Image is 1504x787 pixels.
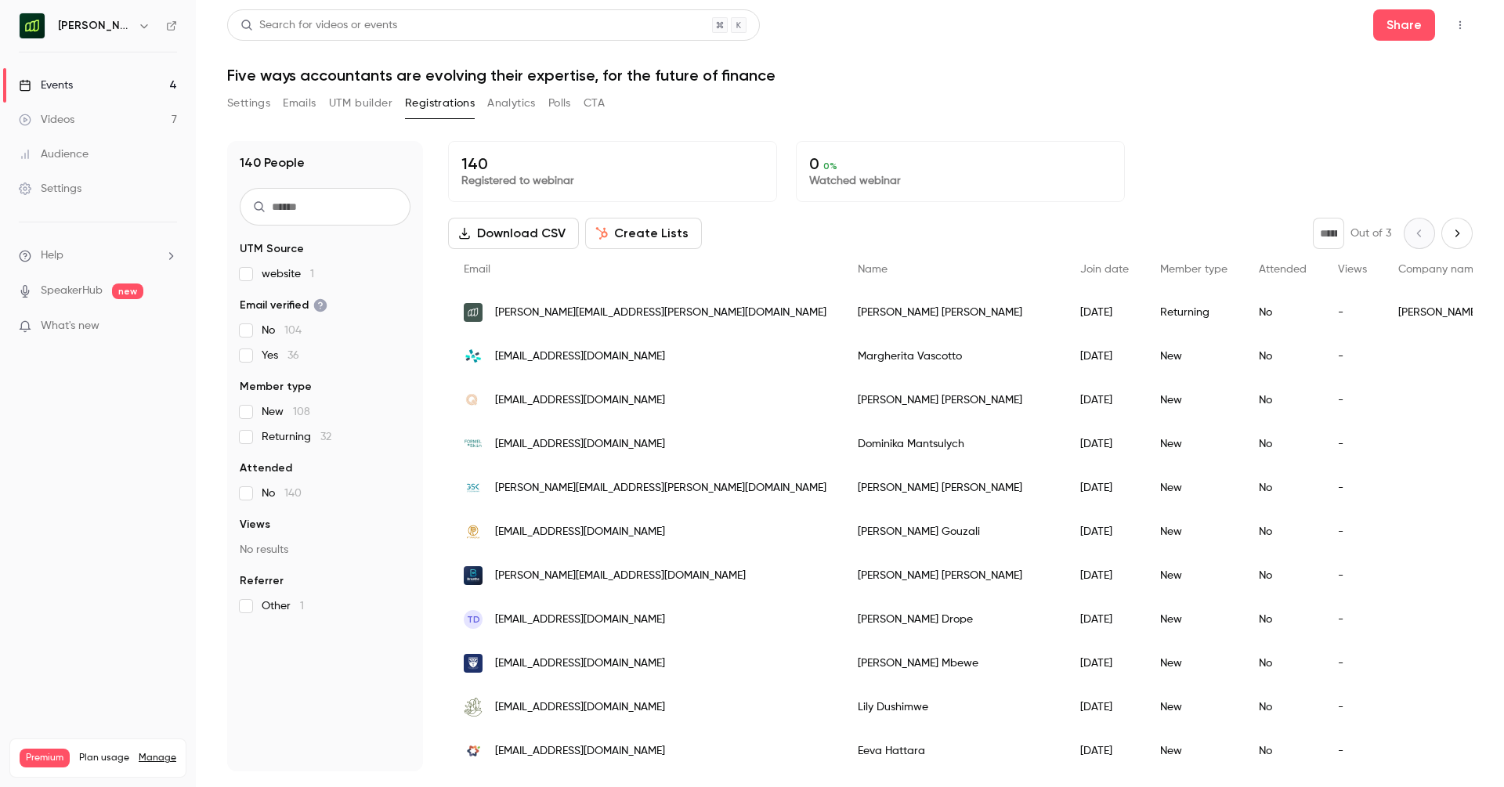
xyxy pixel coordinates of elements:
[495,655,665,672] span: [EMAIL_ADDRESS][DOMAIN_NAME]
[1144,466,1243,510] div: New
[1259,264,1307,275] span: Attended
[461,173,764,189] p: Registered to webinar
[464,435,483,453] img: true-skin.de
[283,91,316,116] button: Emails
[112,283,143,299] span: new
[1322,641,1383,685] div: -
[464,698,483,717] img: thefutureforestcompany.com
[329,91,392,116] button: UTM builder
[1243,597,1322,641] div: No
[262,323,302,338] span: No
[19,78,73,93] div: Events
[240,17,397,34] div: Search for videos or events
[262,266,314,282] span: website
[262,429,331,445] span: Returning
[262,598,304,614] span: Other
[240,241,304,257] span: UTM Source
[41,283,103,299] a: SpeakerHub
[1065,641,1144,685] div: [DATE]
[448,218,579,249] button: Download CSV
[284,488,302,499] span: 140
[320,431,331,442] span: 32
[464,303,483,322] img: getmoss.com
[548,91,571,116] button: Polls
[842,466,1065,510] div: [PERSON_NAME] [PERSON_NAME]
[240,379,312,395] span: Member type
[158,319,177,334] iframe: Noticeable Trigger
[842,334,1065,378] div: Margherita Vascotto
[1243,422,1322,466] div: No
[1322,554,1383,597] div: -
[19,181,81,197] div: Settings
[464,478,483,497] img: gsk.de
[1144,378,1243,422] div: New
[495,743,665,760] span: [EMAIL_ADDRESS][DOMAIN_NAME]
[1322,466,1383,510] div: -
[1065,685,1144,729] div: [DATE]
[461,154,764,173] p: 140
[1350,226,1391,241] p: Out of 3
[1144,641,1243,685] div: New
[1322,422,1383,466] div: -
[495,348,665,365] span: [EMAIL_ADDRESS][DOMAIN_NAME]
[495,568,746,584] span: [PERSON_NAME][EMAIL_ADDRESS][DOMAIN_NAME]
[1144,510,1243,554] div: New
[464,522,483,541] img: piagam.id
[1144,554,1243,597] div: New
[405,91,475,116] button: Registrations
[19,112,74,128] div: Videos
[1144,685,1243,729] div: New
[842,641,1065,685] div: [PERSON_NAME] Mbewe
[1322,291,1383,334] div: -
[495,305,826,321] span: [PERSON_NAME][EMAIL_ADDRESS][PERSON_NAME][DOMAIN_NAME]
[1243,291,1322,334] div: No
[240,573,284,589] span: Referrer
[495,480,826,496] span: [PERSON_NAME][EMAIL_ADDRESS][PERSON_NAME][DOMAIN_NAME]
[464,347,483,366] img: casavi.de
[1322,510,1383,554] div: -
[227,66,1473,85] h1: Five ways accountants are evolving their expertise, for the future of finance
[262,404,310,420] span: New
[585,218,702,249] button: Create Lists
[1065,334,1144,378] div: [DATE]
[240,542,410,558] p: No results
[1080,264,1129,275] span: Join date
[1065,422,1144,466] div: [DATE]
[495,524,665,540] span: [EMAIL_ADDRESS][DOMAIN_NAME]
[1065,729,1144,773] div: [DATE]
[495,436,665,453] span: [EMAIL_ADDRESS][DOMAIN_NAME]
[300,601,304,612] span: 1
[1065,510,1144,554] div: [DATE]
[1441,218,1473,249] button: Next page
[20,749,70,767] span: Premium
[20,13,45,38] img: Moss (EN)
[809,154,1112,173] p: 0
[842,422,1065,466] div: Dominika Mantsulych
[1065,378,1144,422] div: [DATE]
[1144,597,1243,641] div: New
[1243,378,1322,422] div: No
[487,91,536,116] button: Analytics
[495,612,665,628] span: [EMAIL_ADDRESS][DOMAIN_NAME]
[1065,291,1144,334] div: [DATE]
[1243,334,1322,378] div: No
[19,247,177,264] li: help-dropdown-opener
[1322,597,1383,641] div: -
[842,510,1065,554] div: [PERSON_NAME] Gouzali
[842,554,1065,597] div: [PERSON_NAME] [PERSON_NAME]
[240,153,305,172] h1: 140 People
[1243,641,1322,685] div: No
[464,391,483,410] img: quatro-pr.co.uk
[842,378,1065,422] div: [PERSON_NAME] [PERSON_NAME]
[858,264,888,275] span: Name
[19,146,89,162] div: Audience
[1373,9,1435,41] button: Share
[809,173,1112,189] p: Watched webinar
[823,161,837,171] span: 0 %
[1065,466,1144,510] div: [DATE]
[1160,264,1227,275] span: Member type
[464,742,483,760] img: starberry.games
[240,241,410,614] section: facet-groups
[467,612,480,626] span: TD
[1338,264,1367,275] span: Views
